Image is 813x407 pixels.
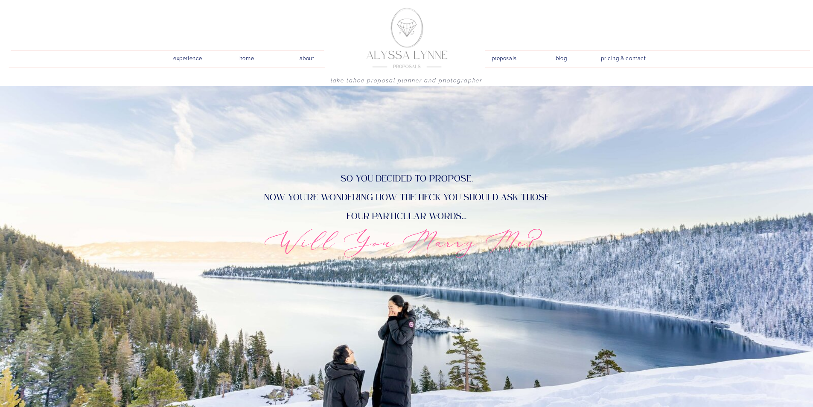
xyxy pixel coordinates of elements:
[168,53,208,61] a: experience
[231,170,583,224] p: So you decided to propose, now you're wondering how the heck you should ask those four particular...
[598,53,650,65] a: pricing & contact
[295,53,319,61] a: about
[492,53,516,61] a: proposals
[211,224,603,259] h2: Will You Marry Me?
[235,53,259,61] a: home
[549,53,574,61] a: blog
[275,77,539,88] h1: Lake Tahoe Proposal Planner and Photographer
